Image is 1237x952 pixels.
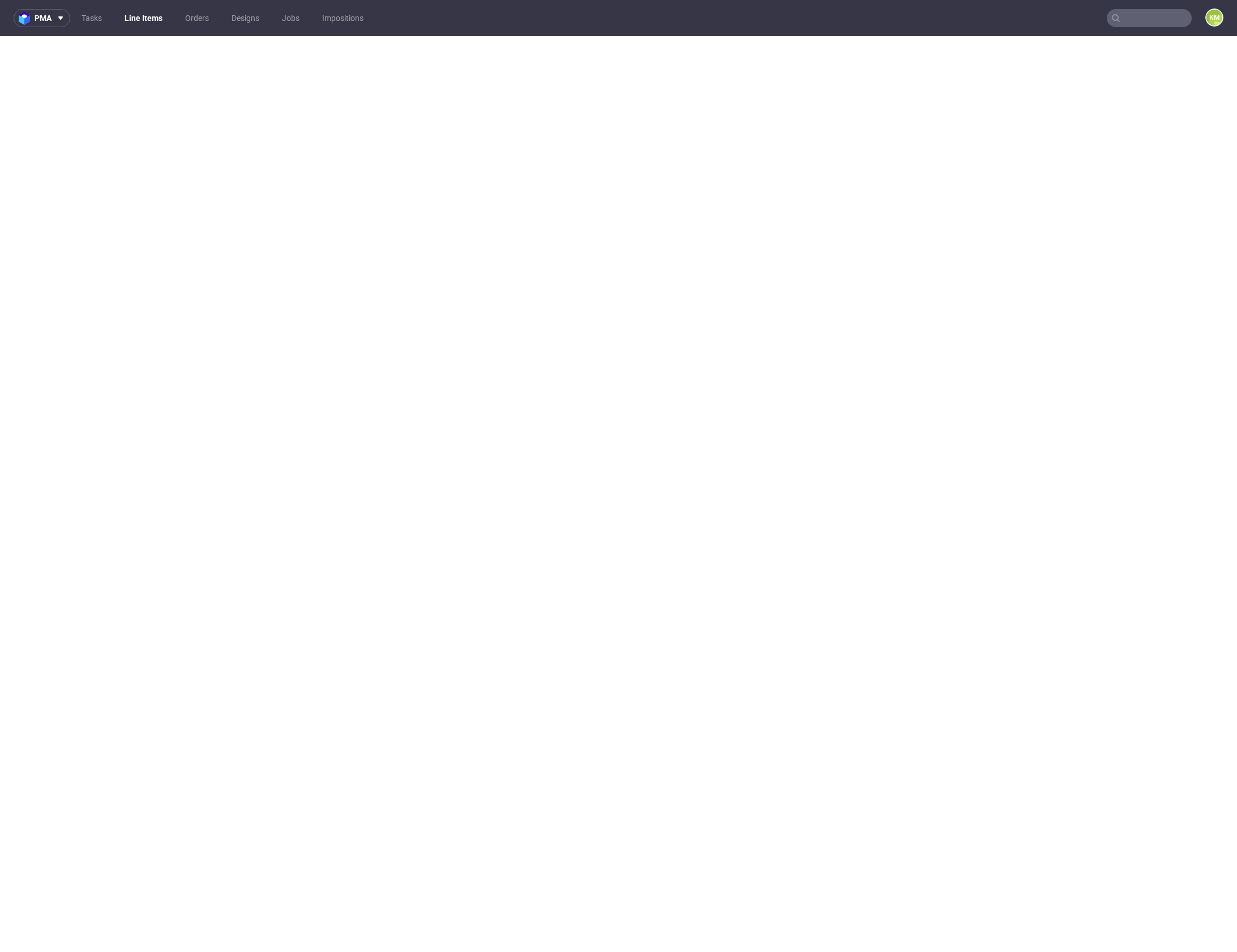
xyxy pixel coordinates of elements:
figcaption: KM [1206,10,1222,25]
button: pma [14,9,70,27]
a: Jobs [275,9,306,27]
span: pma [35,14,52,22]
a: Tasks [75,9,109,27]
a: Impositions [315,9,370,27]
a: Line Items [118,9,169,27]
img: logo [19,12,35,25]
a: Designs [225,9,266,27]
a: Orders [178,9,216,27]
